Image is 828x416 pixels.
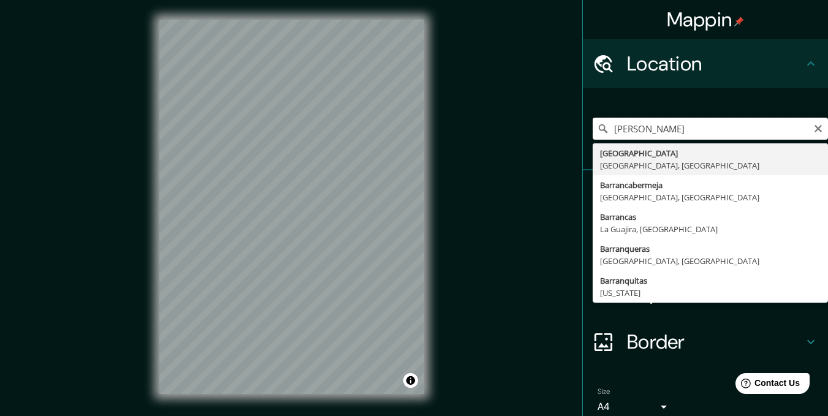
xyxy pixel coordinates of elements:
[719,368,815,403] iframe: Help widget launcher
[600,159,821,172] div: [GEOGRAPHIC_DATA], [GEOGRAPHIC_DATA]
[600,211,821,223] div: Barrancas
[598,387,610,397] label: Size
[600,147,821,159] div: [GEOGRAPHIC_DATA]
[667,7,745,32] h4: Mappin
[600,287,821,299] div: [US_STATE]
[583,219,828,268] div: Style
[583,39,828,88] div: Location
[600,243,821,255] div: Barranqueras
[600,191,821,203] div: [GEOGRAPHIC_DATA], [GEOGRAPHIC_DATA]
[600,223,821,235] div: La Guajira, [GEOGRAPHIC_DATA]
[627,51,803,76] h4: Location
[583,317,828,366] div: Border
[627,330,803,354] h4: Border
[593,118,828,140] input: Pick your city or area
[583,268,828,317] div: Layout
[627,281,803,305] h4: Layout
[159,20,424,394] canvas: Map
[583,170,828,219] div: Pins
[600,179,821,191] div: Barrancabermeja
[813,122,823,134] button: Clear
[734,17,744,26] img: pin-icon.png
[600,274,821,287] div: Barranquitas
[403,373,418,388] button: Toggle attribution
[600,255,821,267] div: [GEOGRAPHIC_DATA], [GEOGRAPHIC_DATA]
